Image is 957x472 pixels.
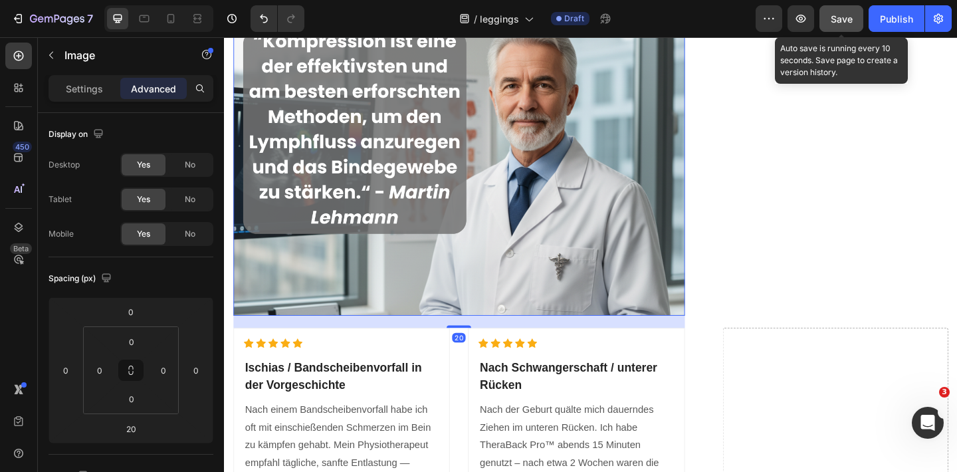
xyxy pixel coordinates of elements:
[185,193,195,205] span: No
[64,47,177,63] p: Image
[90,360,110,380] input: 0px
[49,270,114,288] div: Spacing (px)
[276,349,489,390] h2: Nach Schwangerschaft / unterer Rücken
[87,11,93,27] p: 7
[154,360,173,380] input: 0px
[118,419,144,439] input: 20
[49,126,106,144] div: Display on
[13,142,32,152] div: 450
[49,193,72,205] div: Tablet
[10,243,32,254] div: Beta
[5,5,99,32] button: 7
[248,322,263,332] div: 20
[251,5,304,32] div: Undo/Redo
[939,387,950,398] span: 3
[480,12,519,26] span: leggings
[564,13,584,25] span: Draft
[131,82,176,96] p: Advanced
[49,159,80,171] div: Desktop
[118,332,145,352] input: 0px
[880,12,913,26] div: Publish
[474,12,477,26] span: /
[912,407,944,439] iframe: Intercom live chat
[869,5,924,32] button: Publish
[56,360,76,380] input: 0
[224,37,957,472] iframe: Design area
[186,360,206,380] input: 0
[137,228,150,240] span: Yes
[118,302,144,322] input: 0
[185,228,195,240] span: No
[185,159,195,171] span: No
[137,193,150,205] span: Yes
[118,389,145,409] input: 0px
[21,349,234,390] h2: Ischias / Bandscheibenvorfall in der Vorgeschichte
[49,228,74,240] div: Mobile
[819,5,863,32] button: Save
[66,82,103,96] p: Settings
[831,13,853,25] span: Save
[137,159,150,171] span: Yes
